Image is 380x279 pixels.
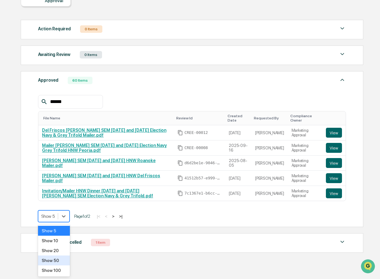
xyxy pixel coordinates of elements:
[21,54,78,58] div: We're available if you need us!
[288,156,322,171] td: Marketing Approval
[42,188,153,198] a: Invitation/Mailer HNW Dinner [DATE] and [DATE] [PERSON_NAME] SEM Election Navy & Grey Trifold.pdf
[339,25,346,32] img: caret
[42,173,160,183] a: [PERSON_NAME] SEM [DATE] and [DATE] HNW Del Friscos Mailer.pdf
[326,158,342,168] button: View
[42,143,167,153] a: Mailer [PERSON_NAME] SEM [DATE] and [DATE] Election Navy Grey Trifold HNW Peoria.pdf
[6,47,17,58] img: 1746055101610-c473b297-6a78-478c-a979-82029cc54cd1
[228,114,249,122] div: Toggle SortBy
[339,50,346,58] img: caret
[4,75,42,87] a: 🖐️Preclearance
[251,125,288,140] td: [PERSON_NAME]
[251,186,288,201] td: [PERSON_NAME]
[95,214,102,219] button: |<
[184,145,208,150] span: CREE-00008
[105,49,113,57] button: Start new chat
[326,143,342,153] button: View
[6,90,11,95] div: 🔎
[225,186,251,201] td: [DATE]
[360,259,377,275] iframe: Open customer support
[38,76,58,84] div: Approved
[177,175,183,181] span: Copy Id
[91,239,110,246] div: 1 Item
[326,188,342,198] button: View
[80,25,102,33] div: 0 Items
[177,145,183,151] span: Copy Id
[43,116,171,120] div: Toggle SortBy
[6,13,113,23] p: How can we help?
[117,214,124,219] button: >|
[80,51,102,58] div: 0 Items
[326,128,342,138] button: View
[251,156,288,171] td: [PERSON_NAME]
[12,90,39,96] span: Data Lookup
[45,79,50,84] div: 🗄️
[176,116,223,120] div: Toggle SortBy
[12,78,40,84] span: Preclearance
[51,78,77,84] span: Attestations
[225,171,251,186] td: [DATE]
[38,246,70,255] div: Show 20
[327,116,343,120] div: Toggle SortBy
[177,160,183,166] span: Copy Id
[288,171,322,186] td: Marketing Approval
[110,214,116,219] button: >
[225,156,251,171] td: 2025-08-05
[339,76,346,84] img: caret
[68,77,92,84] div: 60 Items
[177,191,183,196] span: Copy Id
[21,47,101,54] div: Start new chat
[225,140,251,156] td: 2025-09-16
[42,75,79,87] a: 🗄️Attestations
[251,171,288,186] td: [PERSON_NAME]
[225,125,251,140] td: [DATE]
[6,79,11,84] div: 🖐️
[184,161,221,165] span: d6d2be1e-9046-474f-b12c-01cad46f78c7
[326,173,342,183] button: View
[339,238,346,246] img: caret
[254,116,285,120] div: Toggle SortBy
[44,105,75,109] a: Powered byPylon
[177,130,183,135] span: Copy Id
[42,128,166,138] a: Del Friscos [PERSON_NAME] SEM [DATE] and [DATE] Election Navy & Grey Trifold Mailer.pdf
[288,186,322,201] td: Marketing Approval
[38,25,71,33] div: Action Required
[42,158,156,168] a: [PERSON_NAME] SEM [DATE] and [DATE] HNW Roanoke Mailer.pdf
[184,130,208,135] span: CREE-00012
[38,255,70,265] div: Show 50
[38,265,70,275] div: Show 100
[288,125,322,140] td: Marketing Approval
[288,140,322,156] td: Marketing Approval
[184,176,221,181] span: 41512b57-e999-47e4-96b4-6ca4a902ecac
[74,214,90,219] span: Page 1 of 2
[103,214,109,219] button: <
[38,226,70,236] div: Show 5
[4,87,41,98] a: 🔎Data Lookup
[38,236,70,246] div: Show 10
[290,114,320,122] div: Toggle SortBy
[38,50,70,58] div: Awaiting Review
[251,140,288,156] td: [PERSON_NAME]
[62,105,75,109] span: Pylon
[184,191,221,196] span: 7c1367e1-b6cc-4233-a65e-705444390632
